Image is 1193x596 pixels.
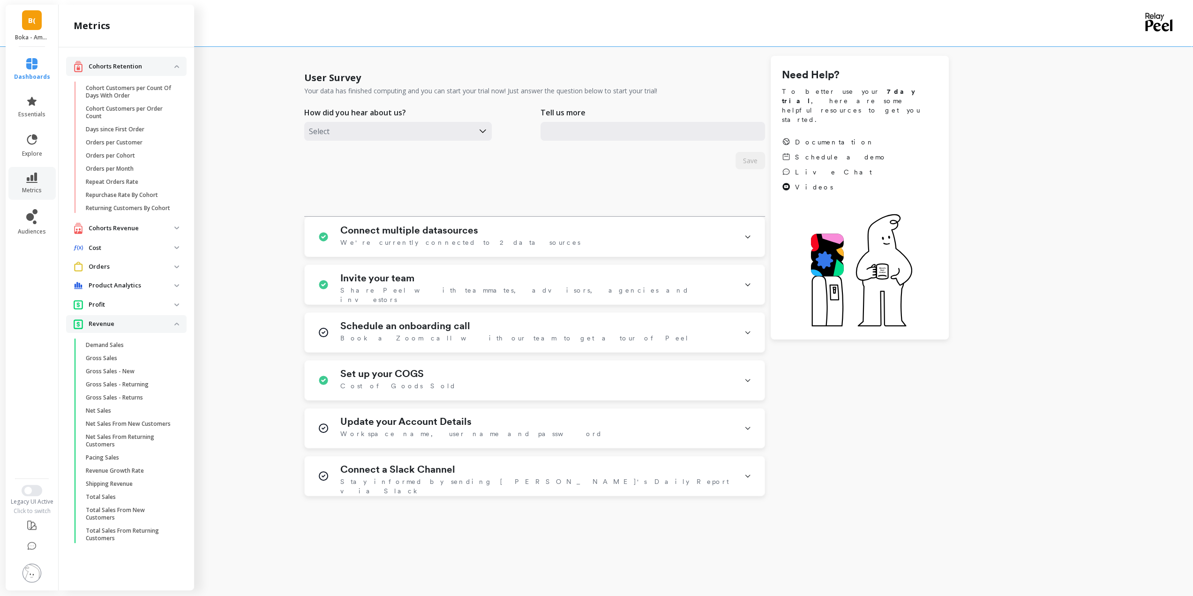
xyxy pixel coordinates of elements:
strong: 7 day trial [782,88,923,105]
img: navigation item icon [74,245,83,251]
span: explore [22,150,42,158]
p: Your data has finished computing and you can start your trial now! Just answer the question below... [304,86,657,96]
p: Gross Sales - Returning [86,381,149,388]
p: Net Sales From Returning Customers [86,433,175,448]
img: profile picture [23,564,41,582]
h2: metrics [74,19,110,32]
img: down caret icon [174,323,179,325]
p: Demand Sales [86,341,124,349]
p: Total Sales From New Customers [86,506,175,521]
p: Orders [89,262,174,272]
p: Product Analytics [89,281,174,290]
img: navigation item icon [74,60,83,72]
p: Cohorts Revenue [89,224,174,233]
p: Cohorts Retention [89,62,174,71]
p: Boka - Amazon (Essor) [15,34,49,41]
p: Orders per Cohort [86,152,135,159]
p: Revenue Growth Rate [86,467,144,475]
span: Stay informed by sending [PERSON_NAME]'s Daily Report via Slack [340,477,733,496]
img: down caret icon [174,265,179,268]
img: navigation item icon [74,262,83,272]
p: Cost [89,243,174,253]
p: Revenue [89,319,174,329]
p: Net Sales [86,407,111,415]
span: Workspace name, user name and password [340,429,602,438]
span: Videos [795,182,833,192]
h1: Connect multiple datasources [340,225,478,236]
span: Schedule a demo [795,152,887,162]
p: Cohort Customers per Count Of Days With Order [86,84,175,99]
a: Videos [782,182,887,192]
p: Days since First Order [86,126,144,133]
h1: Schedule an onboarding call [340,320,470,332]
p: Returning Customers By Cohort [86,204,170,212]
p: Cohort Customers per Order Count [86,105,175,120]
h1: Invite your team [340,272,414,284]
span: Cost of Goods Sold [340,381,456,391]
span: audiences [18,228,46,235]
div: Legacy UI Active [5,498,60,505]
div: Click to switch [5,507,60,515]
h1: Update your Account Details [340,416,472,427]
span: metrics [22,187,42,194]
span: Share Peel with teammates, advisors, agencies and investors [340,286,733,304]
img: navigation item icon [74,300,83,309]
h1: Connect a Slack Channel [340,464,455,475]
span: essentials [18,111,45,118]
p: Repurchase Rate By Cohort [86,191,158,199]
h1: Set up your COGS [340,368,424,379]
span: dashboards [14,73,50,81]
p: Total Sales From Returning Customers [86,527,175,542]
h1: Need Help? [782,67,938,83]
p: Pacing Sales [86,454,119,461]
h1: User Survey [304,71,361,84]
p: How did you hear about us? [304,107,406,118]
span: Book a Zoom call with our team to get a tour of Peel [340,333,689,343]
button: Switch to New UI [22,485,42,496]
p: Shipping Revenue [86,480,133,488]
p: Net Sales From New Customers [86,420,171,428]
img: navigation item icon [74,282,83,289]
img: down caret icon [174,65,179,68]
span: Documentation [795,137,875,147]
span: We're currently connected to 2 data sources [340,238,580,247]
p: Tell us more [540,107,585,118]
span: Live Chat [795,167,872,177]
p: Gross Sales [86,355,117,362]
img: navigation item icon [74,222,83,234]
img: down caret icon [174,284,179,287]
p: Profit [89,300,174,309]
img: down caret icon [174,246,179,249]
p: Orders per Customer [86,139,143,146]
span: B( [28,15,36,26]
a: Schedule a demo [782,152,887,162]
img: down caret icon [174,303,179,306]
p: Gross Sales - Returns [86,394,143,401]
img: down caret icon [174,226,179,229]
p: Total Sales [86,493,116,501]
span: To better use your , here are some helpful resources to get you started. [782,87,938,124]
a: Documentation [782,137,887,147]
p: Gross Sales - New [86,368,135,375]
img: navigation item icon [74,319,83,329]
p: Orders per Month [86,165,134,173]
p: Repeat Orders Rate [86,178,138,186]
